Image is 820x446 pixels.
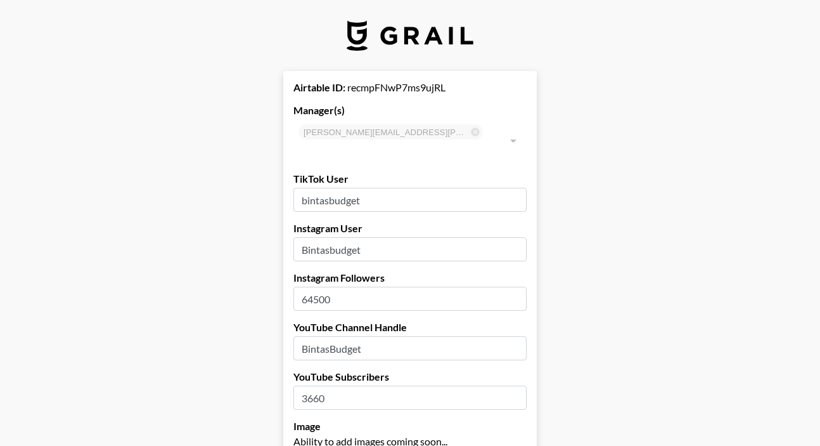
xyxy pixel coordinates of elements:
label: YouTube Subscribers [293,371,527,383]
label: TikTok User [293,173,527,185]
label: YouTube Channel Handle [293,321,527,334]
strong: Airtable ID: [293,81,345,93]
label: Manager(s) [293,104,527,117]
div: recmpFNwP7ms9ujRL [293,81,527,94]
label: Image [293,420,527,433]
img: Grail Talent Logo [347,20,473,51]
label: Instagram Followers [293,272,527,284]
label: Instagram User [293,222,527,235]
